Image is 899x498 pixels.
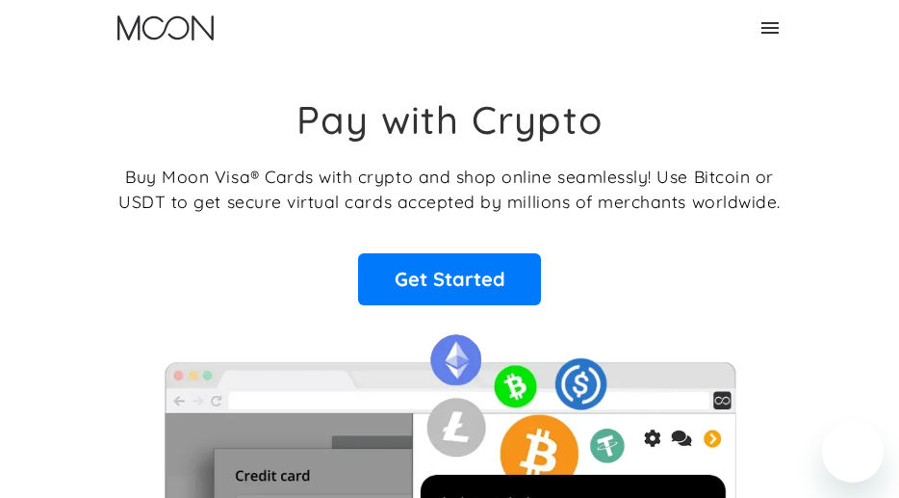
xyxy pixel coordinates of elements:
iframe: 启动消息传送窗口的按钮 [822,421,884,483]
h1: Pay with Crypto [296,96,603,143]
p: Buy Moon Visa® Cards with crypto and shop online seamlessly! Use Bitcoin or USDT to get secure vi... [118,164,781,215]
a: Get Started [358,253,541,305]
a: home [117,15,214,40]
img: Moon Logo [117,15,214,40]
